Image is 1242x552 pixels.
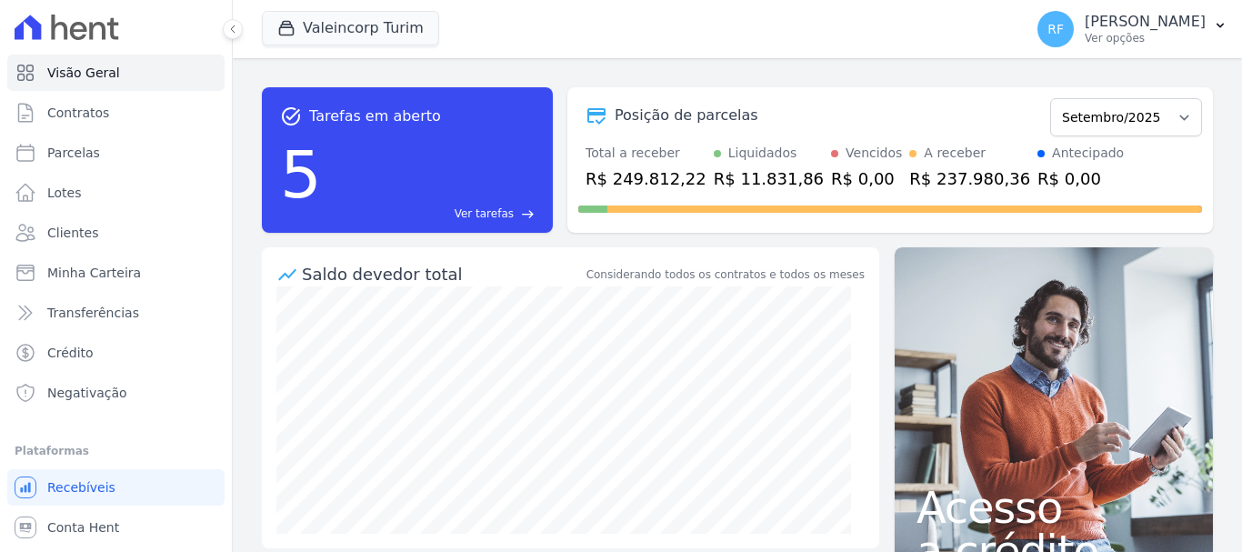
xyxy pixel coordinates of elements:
p: Ver opções [1085,31,1206,45]
span: Tarefas em aberto [309,105,441,127]
span: Lotes [47,184,82,202]
a: Clientes [7,215,225,251]
span: Contratos [47,104,109,122]
div: Total a receber [586,144,706,163]
div: Liquidados [728,144,797,163]
span: RF [1047,23,1064,35]
div: 5 [280,127,322,222]
div: Saldo devedor total [302,262,583,286]
a: Lotes [7,175,225,211]
div: Posição de parcelas [615,105,758,126]
div: Plataformas [15,440,217,462]
div: R$ 0,00 [1037,166,1124,191]
a: Negativação [7,375,225,411]
span: Transferências [47,304,139,322]
a: Crédito [7,335,225,371]
div: Considerando todos os contratos e todos os meses [586,266,865,283]
span: Recebíveis [47,478,115,497]
span: east [521,207,535,221]
div: R$ 237.980,36 [909,166,1030,191]
button: Valeincorp Turim [262,11,439,45]
div: R$ 0,00 [831,166,902,191]
button: RF [PERSON_NAME] Ver opções [1023,4,1242,55]
div: Vencidos [846,144,902,163]
a: Contratos [7,95,225,131]
div: R$ 11.831,86 [714,166,824,191]
span: Minha Carteira [47,264,141,282]
p: [PERSON_NAME] [1085,13,1206,31]
span: Ver tarefas [455,206,514,222]
a: Ver tarefas east [329,206,535,222]
div: Antecipado [1052,144,1124,163]
a: Recebíveis [7,469,225,506]
a: Conta Hent [7,509,225,546]
a: Transferências [7,295,225,331]
span: task_alt [280,105,302,127]
span: Negativação [47,384,127,402]
span: Conta Hent [47,518,119,537]
a: Parcelas [7,135,225,171]
a: Minha Carteira [7,255,225,291]
span: Crédito [47,344,94,362]
div: A receber [924,144,986,163]
span: Visão Geral [47,64,120,82]
span: Parcelas [47,144,100,162]
div: R$ 249.812,22 [586,166,706,191]
span: Acesso [916,486,1191,529]
span: Clientes [47,224,98,242]
a: Visão Geral [7,55,225,91]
